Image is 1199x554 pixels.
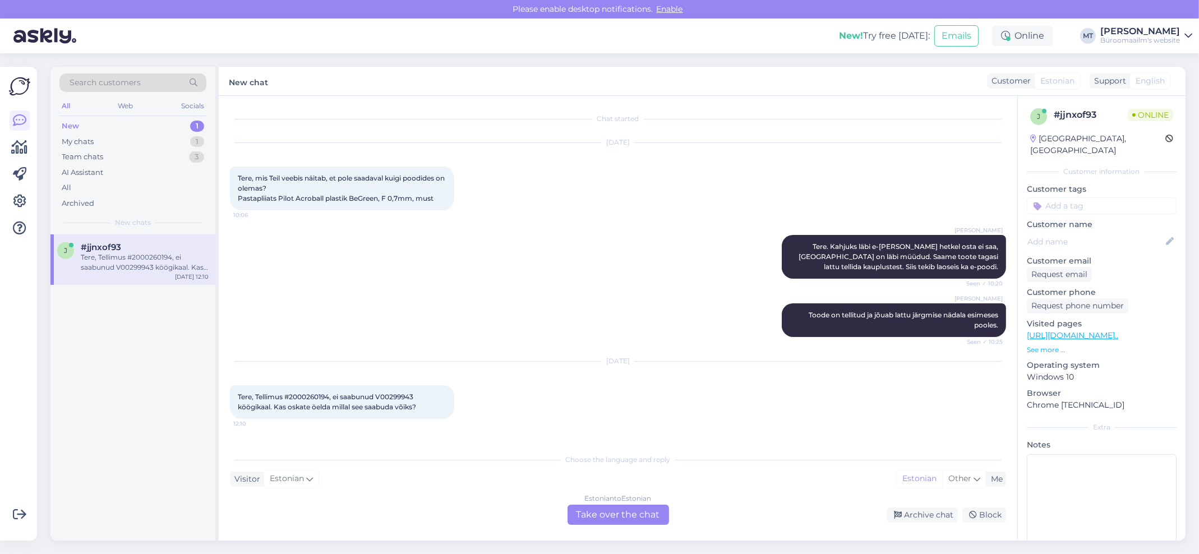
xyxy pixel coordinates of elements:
div: Tere, Tellimus #2000260194, ei saabunud V00299943 köögikaal. Kas oskate öelda millal see saabuda ... [81,252,209,273]
div: [GEOGRAPHIC_DATA], [GEOGRAPHIC_DATA] [1030,133,1165,156]
div: Socials [179,99,206,113]
span: [PERSON_NAME] [954,294,1003,303]
div: [DATE] [230,137,1006,147]
span: Estonian [270,473,304,485]
div: Block [962,507,1006,523]
p: Customer name [1027,219,1177,230]
p: Customer email [1027,255,1177,267]
span: 10:06 [233,211,275,219]
span: Online [1128,109,1173,121]
div: Take over the chat [568,505,669,525]
p: Customer phone [1027,287,1177,298]
div: Estonian to Estonian [585,493,652,504]
span: Toode on tellitud ja jõuab lattu järgmise nädala esimeses pooles. [809,311,1000,329]
label: New chat [229,73,268,89]
div: Try free [DATE]: [839,29,930,43]
div: Web [116,99,136,113]
span: Tere, mis Teil veebis näitab, et pole saadaval kuigi poodides on olemas? Pastapliiats Pilot Acrob... [238,174,446,202]
p: Notes [1027,439,1177,451]
div: 3 [189,151,204,163]
p: See more ... [1027,345,1177,355]
span: #jjnxof93 [81,242,121,252]
span: Tere, Tellimus #2000260194, ei saabunud V00299943 köögikaal. Kas oskate öelda millal see saabuda ... [238,393,416,411]
div: All [59,99,72,113]
p: Browser [1027,387,1177,399]
div: Team chats [62,151,103,163]
div: Visitor [230,473,260,485]
span: 12:10 [233,419,275,428]
span: Seen ✓ 10:25 [961,338,1003,346]
div: Archive chat [887,507,958,523]
div: 1 [190,136,204,147]
div: Online [992,26,1053,46]
p: Operating system [1027,359,1177,371]
span: Enable [653,4,686,14]
span: Search customers [70,77,141,89]
p: Visited pages [1027,318,1177,330]
input: Add name [1027,236,1164,248]
div: Choose the language and reply [230,455,1006,465]
span: Seen ✓ 10:20 [961,279,1003,288]
div: Archived [62,198,94,209]
div: Me [986,473,1003,485]
p: Windows 10 [1027,371,1177,383]
span: Other [948,473,971,483]
a: [URL][DOMAIN_NAME].. [1027,330,1118,340]
span: j [1037,112,1040,121]
button: Emails [934,25,979,47]
p: Customer tags [1027,183,1177,195]
p: Chrome [TECHNICAL_ID] [1027,399,1177,411]
div: New [62,121,79,132]
div: Extra [1027,422,1177,432]
span: Tere. Kahjuks läbi e-[PERSON_NAME] hetkel osta ei saa, [GEOGRAPHIC_DATA] on läbi müüdud. Saame to... [799,242,1000,271]
div: Büroomaailm's website [1100,36,1180,45]
span: j [64,246,67,255]
input: Add a tag [1027,197,1177,214]
div: Customer information [1027,167,1177,177]
div: Estonian [897,470,942,487]
div: All [62,182,71,193]
span: New chats [115,218,151,228]
div: # jjnxof93 [1054,108,1128,122]
div: Request email [1027,267,1092,282]
div: [PERSON_NAME] [1100,27,1180,36]
div: Customer [987,75,1031,87]
span: English [1136,75,1165,87]
img: Askly Logo [9,76,30,97]
div: My chats [62,136,94,147]
div: 1 [190,121,204,132]
a: [PERSON_NAME]Büroomaailm's website [1100,27,1192,45]
b: New! [839,30,863,41]
div: Chat started [230,114,1006,124]
span: [PERSON_NAME] [954,226,1003,234]
div: [DATE] 12:10 [175,273,209,281]
div: Request phone number [1027,298,1128,313]
div: [DATE] [230,356,1006,366]
div: AI Assistant [62,167,103,178]
div: MT [1080,28,1096,44]
div: Support [1090,75,1126,87]
span: Estonian [1040,75,1075,87]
